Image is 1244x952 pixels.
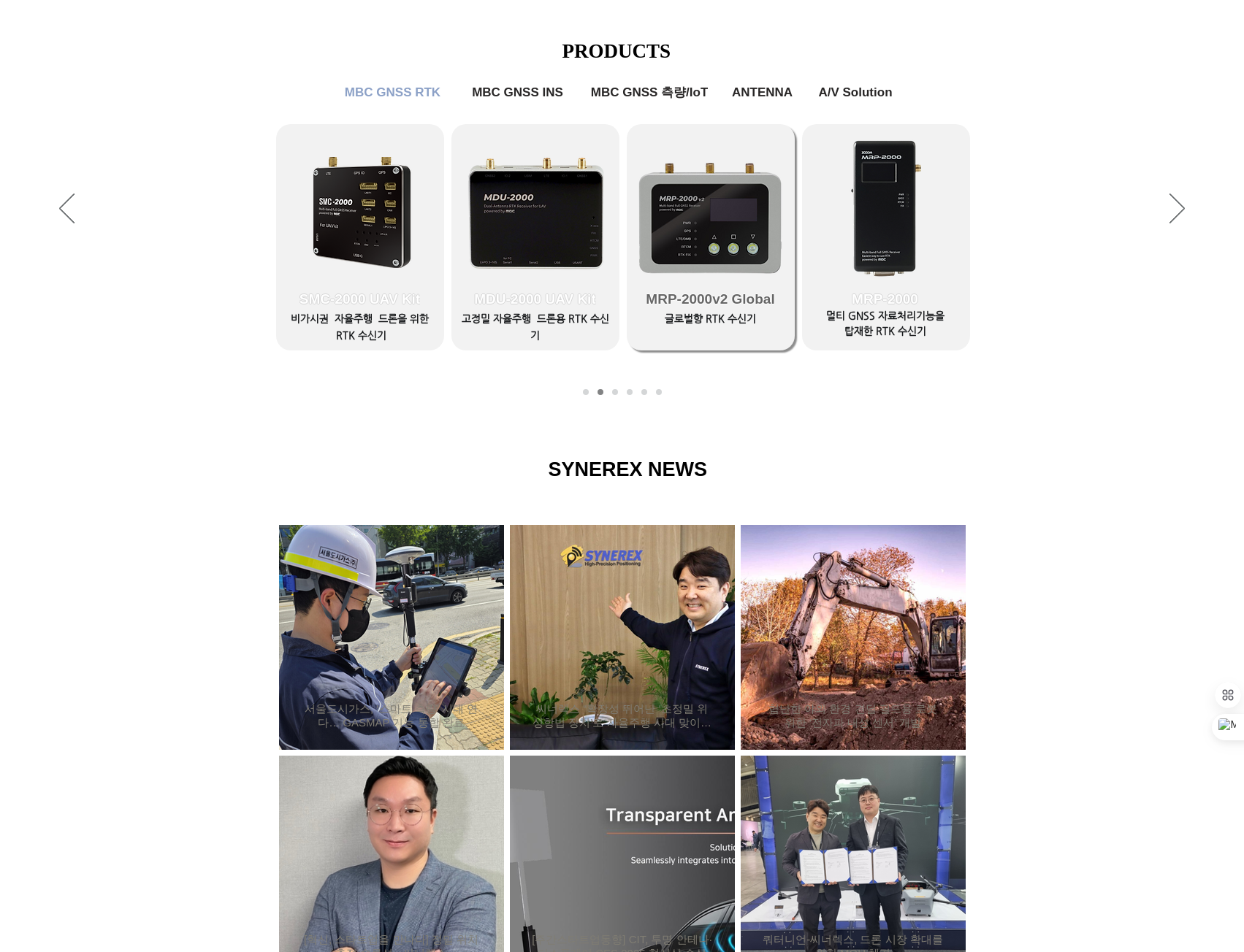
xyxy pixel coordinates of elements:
[562,40,671,62] span: PRODUCTS
[463,78,573,107] a: MBC GNSS INS
[301,702,482,730] a: 서울도시가스, ‘스마트 측량’ 시대 연다… GASMAP 기능 통합 완료
[1169,193,1185,226] button: 다음
[474,291,595,307] span: MDU-2000 UAV Kit
[451,124,619,350] a: MDU-2000 UAV Kit
[732,85,793,100] span: ANTENNA
[627,389,633,395] a: MBC GNSS 측량/IoT
[301,702,482,730] h2: 서울도시가스, ‘스마트 측량’ 시대 연다… GASMAP 기능 통합 완료
[299,291,420,307] span: SMC-2000 UAV Kit
[763,702,944,730] h2: 험난한 야외 환경 견딜 필드용 로봇 위한 ‘전자파 내성 센서’ 개발
[818,85,892,100] span: A/V Solution
[726,78,799,107] a: ANTENNA
[591,84,709,101] span: MBC GNSS 측량/IoT
[808,78,904,107] a: A/V Solution
[532,702,713,730] h2: 씨너렉스 “확장성 뛰어난 ‘초정밀 위성항법 장치’로 자율주행 시대 맞이할 것”
[335,78,451,107] a: MBC GNSS RTK
[646,291,774,307] span: MRP-2000v2 Global
[583,389,589,395] a: MBC GNSS RTK1
[345,85,440,100] span: MBC GNSS RTK
[598,389,603,395] a: MBC GNSS RTK2
[579,389,666,395] nav: 슬라이드
[532,702,713,730] a: 씨너렉스 “확장성 뛰어난 ‘초정밀 위성항법 장치’로 자율주행 시대 맞이할 것”
[612,389,618,395] a: MBC GNSS INS
[763,702,944,730] a: 험난한 야외 환경 견딜 필드용 로봇 위한 ‘전자파 내성 센서’ 개발
[656,389,662,395] a: A/V Solution
[580,78,720,107] a: MBC GNSS 측량/IoT
[627,124,795,350] a: MRP-2000v2 Global
[974,492,1244,952] iframe: Wix Chat
[549,458,708,480] span: SYNEREX NEWS
[852,291,918,307] span: MRP-2000
[59,193,75,226] button: 이전
[801,124,969,350] a: MRP-2000
[472,85,563,100] span: MBC GNSS INS
[276,124,444,350] a: SMC-2000 UAV Kit
[641,389,647,395] a: ANTENNA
